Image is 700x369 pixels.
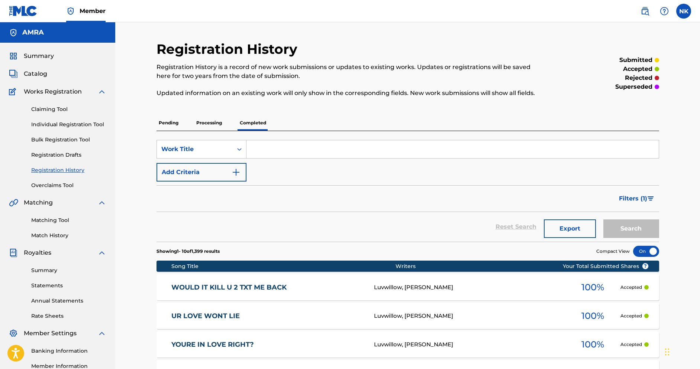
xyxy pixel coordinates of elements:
[171,340,364,349] a: YOURE IN LOVE RIGHT?
[238,115,268,131] p: Completed
[31,282,106,290] a: Statements
[9,28,18,37] img: Accounts
[9,248,18,257] img: Royalties
[614,189,659,208] button: Filters (1)
[97,198,106,207] img: expand
[374,312,565,320] div: Luvwillow, [PERSON_NAME]
[657,4,672,19] div: Help
[9,52,18,61] img: Summary
[374,340,565,349] div: Luvwillow, [PERSON_NAME]
[31,182,106,189] a: Overclaims Tool
[157,41,301,58] h2: Registration History
[660,7,669,16] img: help
[679,247,700,307] iframe: Resource Center
[24,198,53,207] span: Matching
[31,232,106,239] a: Match History
[648,196,654,201] img: filter
[31,267,106,274] a: Summary
[31,347,106,355] a: Banking Information
[623,65,652,74] p: accepted
[620,341,642,348] p: Accepted
[663,333,700,369] iframe: Chat Widget
[9,52,54,61] a: SummarySummary
[581,281,604,294] span: 100 %
[157,248,220,255] p: Showing 1 - 10 of 1,399 results
[24,52,54,61] span: Summary
[9,69,47,78] a: CatalogCatalog
[66,7,75,16] img: Top Rightsholder
[9,87,19,96] img: Works Registration
[581,338,604,351] span: 100 %
[641,7,649,16] img: search
[665,341,670,363] div: Drag
[31,312,106,320] a: Rate Sheets
[97,329,106,338] img: expand
[619,56,652,65] p: submitted
[596,248,630,255] span: Compact View
[171,312,364,320] a: UR LOVE WONT LIE
[80,7,106,15] span: Member
[31,121,106,128] a: Individual Registration Tool
[171,262,396,270] div: Song Title
[544,219,596,238] button: Export
[31,151,106,159] a: Registration Drafts
[31,297,106,305] a: Annual Statements
[563,262,649,270] span: Your Total Submitted Shares
[157,140,659,242] form: Search Form
[642,263,648,269] span: ?
[232,168,241,177] img: 9d2ae6d4665cec9f34b9.svg
[171,283,364,292] a: WOULD IT KILL U 2 TXT ME BACK
[161,145,228,154] div: Work Title
[24,69,47,78] span: Catalog
[31,136,106,144] a: Bulk Registration Tool
[615,82,652,91] p: superseded
[31,166,106,174] a: Registration History
[24,329,77,338] span: Member Settings
[9,6,38,16] img: MLC Logo
[31,216,106,224] a: Matching Tool
[619,194,647,203] span: Filters ( 1 )
[157,163,246,182] button: Add Criteria
[157,63,543,81] p: Registration History is a record of new work submissions or updates to existing works. Updates or...
[676,4,691,19] div: User Menu
[194,115,224,131] p: Processing
[31,105,106,113] a: Claiming Tool
[638,4,652,19] a: Public Search
[374,283,565,292] div: Luvwillow, [PERSON_NAME]
[9,69,18,78] img: Catalog
[97,87,106,96] img: expand
[157,115,181,131] p: Pending
[620,284,642,291] p: Accepted
[620,313,642,319] p: Accepted
[581,309,604,323] span: 100 %
[9,329,18,338] img: Member Settings
[625,74,652,82] p: rejected
[22,28,44,37] h5: AMRA
[9,198,18,207] img: Matching
[24,248,51,257] span: Royalties
[396,262,587,270] div: Writers
[157,89,543,98] p: Updated information on an existing work will only show in the corresponding fields. New work subm...
[97,248,106,257] img: expand
[24,87,82,96] span: Works Registration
